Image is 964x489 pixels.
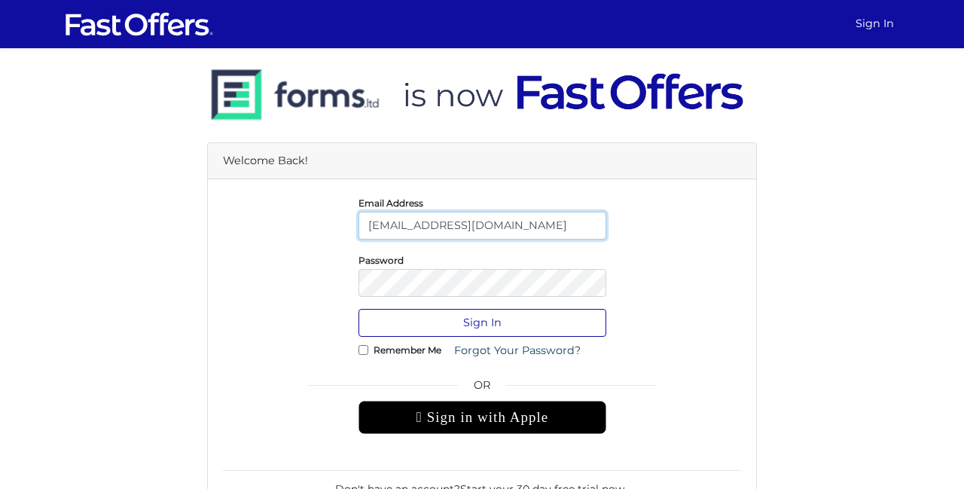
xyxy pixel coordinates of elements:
a: Sign In [850,9,900,38]
div: Welcome Back! [208,143,756,179]
label: Remember Me [374,348,441,352]
div: Sign in with Apple [358,401,606,434]
label: Email Address [358,201,423,205]
label: Password [358,258,404,262]
button: Sign In [358,309,606,337]
span: OR [358,377,606,401]
a: Forgot Your Password? [444,337,590,365]
input: E-Mail [358,212,606,240]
